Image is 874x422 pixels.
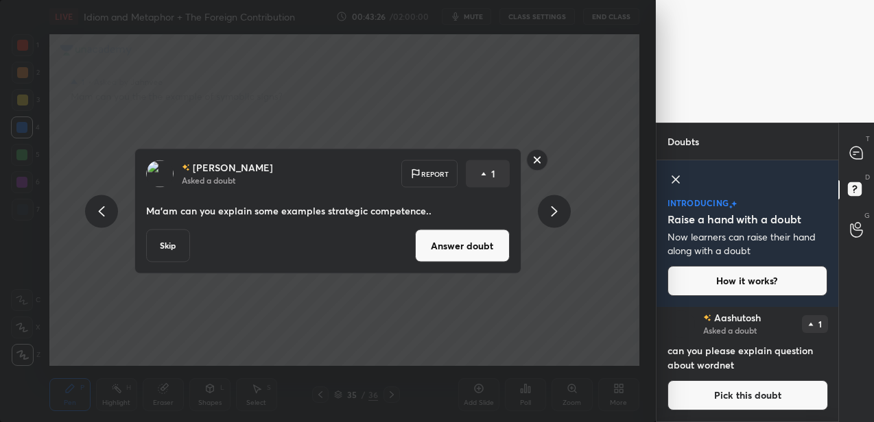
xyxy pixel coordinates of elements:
h5: Raise a hand with a doubt [668,211,801,227]
p: D [865,172,870,182]
p: Aashutosh [714,312,761,323]
img: no-rating-badge.077c3623.svg [703,314,711,322]
button: How it works? [668,266,828,296]
p: Asked a doubt [182,175,235,186]
img: small-star.76a44327.svg [729,205,733,209]
p: Asked a doubt [703,325,757,336]
button: Answer doubt [415,229,510,262]
h4: can you please explain question about wordnet [668,343,828,372]
p: T [866,134,870,144]
button: Skip [146,229,190,262]
p: Ma'am can you explain some examples strategic competence.. [146,204,510,218]
img: 3 [146,160,174,188]
img: 3 [668,310,695,338]
div: Report [401,160,458,188]
p: G [864,210,870,221]
button: Pick this doubt [668,380,828,410]
div: grid [657,307,839,422]
p: introducing [668,199,729,207]
p: 1 [491,167,495,181]
p: Doubts [657,123,710,160]
p: Now learners can raise their hand along with a doubt [668,230,828,258]
img: no-rating-badge.077c3623.svg [182,164,190,171]
p: [PERSON_NAME] [193,162,273,173]
img: large-star.026637fe.svg [731,201,737,207]
p: 1 [818,320,822,328]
